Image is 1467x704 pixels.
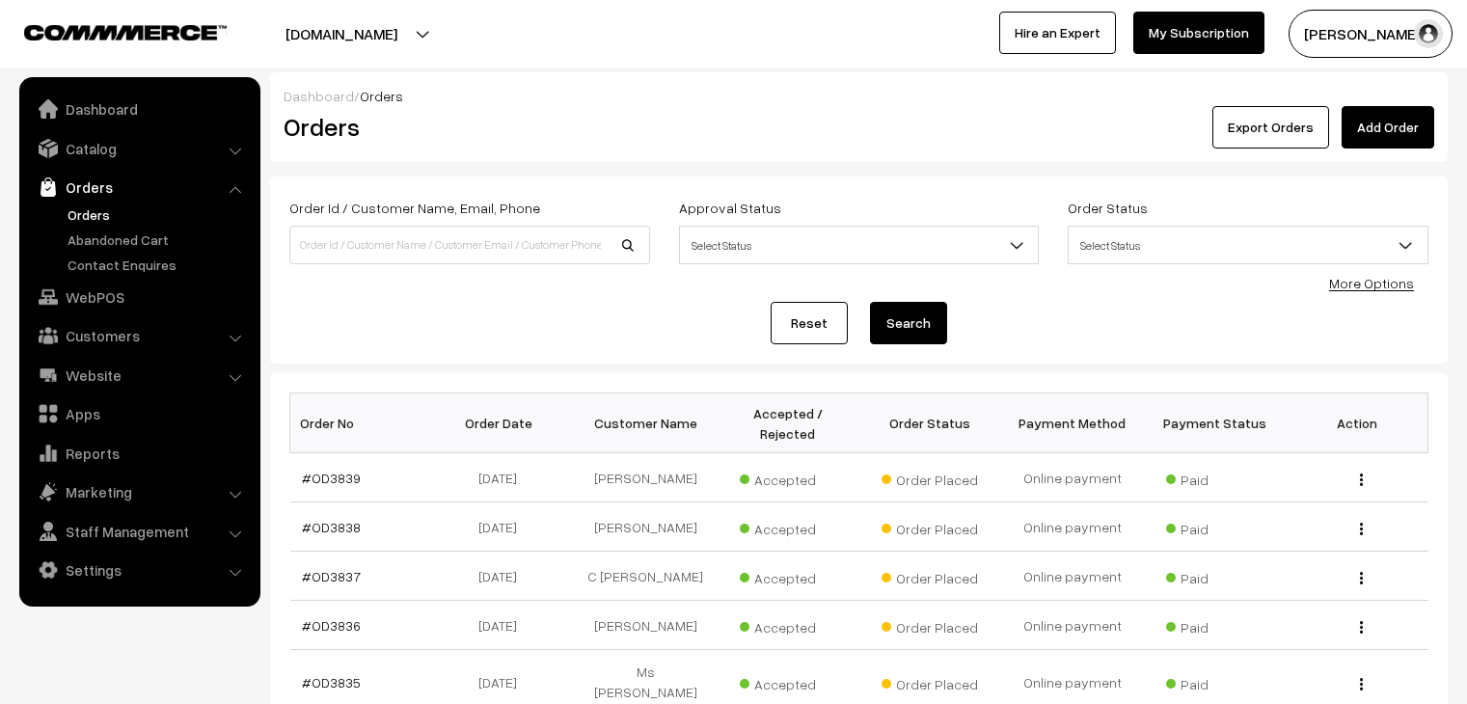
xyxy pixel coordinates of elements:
span: Accepted [740,669,836,694]
label: Approval Status [679,198,781,218]
th: Order Date [432,393,575,453]
button: Export Orders [1212,106,1329,149]
span: Order Placed [882,465,978,490]
img: COMMMERCE [24,25,227,40]
a: Settings [24,553,254,587]
td: Online payment [1001,453,1144,502]
a: #OD3835 [302,674,361,690]
a: #OD3839 [302,470,361,486]
th: Payment Status [1144,393,1287,453]
th: Order Status [859,393,1002,453]
td: Online payment [1001,601,1144,650]
td: [DATE] [432,601,575,650]
span: Orders [360,88,403,104]
td: [DATE] [432,453,575,502]
th: Accepted / Rejected [717,393,859,453]
span: Accepted [740,465,836,490]
span: Select Status [680,229,1039,262]
span: Accepted [740,514,836,539]
a: Catalog [24,131,254,166]
span: Order Placed [882,612,978,637]
a: WebPOS [24,280,254,314]
img: Menu [1360,523,1363,535]
span: Accepted [740,612,836,637]
a: Abandoned Cart [63,230,254,250]
a: Marketing [24,474,254,509]
td: Online payment [1001,552,1144,601]
span: Order Placed [882,669,978,694]
div: / [284,86,1434,106]
label: Order Id / Customer Name, Email, Phone [289,198,540,218]
img: Menu [1360,621,1363,634]
a: Dashboard [24,92,254,126]
img: Menu [1360,474,1363,486]
th: Payment Method [1001,393,1144,453]
th: Customer Name [575,393,718,453]
span: Select Status [679,226,1040,264]
a: Apps [24,396,254,431]
span: Paid [1166,465,1263,490]
a: #OD3837 [302,568,361,584]
img: Menu [1360,678,1363,690]
td: [DATE] [432,552,575,601]
a: Staff Management [24,514,254,549]
a: Dashboard [284,88,354,104]
h2: Orders [284,112,648,142]
a: #OD3838 [302,519,361,535]
a: #OD3836 [302,617,361,634]
a: Hire an Expert [999,12,1116,54]
a: COMMMERCE [24,19,193,42]
a: Reset [771,302,848,344]
a: Customers [24,318,254,353]
td: [PERSON_NAME] [575,601,718,650]
td: Online payment [1001,502,1144,552]
a: Reports [24,436,254,471]
a: Orders [24,170,254,204]
th: Order No [290,393,433,453]
span: Paid [1166,612,1263,637]
span: Select Status [1069,229,1427,262]
button: Search [870,302,947,344]
a: My Subscription [1133,12,1264,54]
span: Paid [1166,563,1263,588]
span: Order Placed [882,514,978,539]
button: [DOMAIN_NAME] [218,10,465,58]
span: Order Placed [882,563,978,588]
img: Menu [1360,572,1363,584]
img: user [1414,19,1443,48]
span: Paid [1166,669,1263,694]
th: Action [1286,393,1428,453]
span: Select Status [1068,226,1428,264]
td: [PERSON_NAME] [575,502,718,552]
input: Order Id / Customer Name / Customer Email / Customer Phone [289,226,650,264]
td: [PERSON_NAME] [575,453,718,502]
span: Accepted [740,563,836,588]
a: Add Order [1342,106,1434,149]
a: Website [24,358,254,393]
span: Paid [1166,514,1263,539]
a: More Options [1329,275,1414,291]
a: Orders [63,204,254,225]
button: [PERSON_NAME] C [1289,10,1453,58]
td: [DATE] [432,502,575,552]
a: Contact Enquires [63,255,254,275]
td: C [PERSON_NAME] [575,552,718,601]
label: Order Status [1068,198,1148,218]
